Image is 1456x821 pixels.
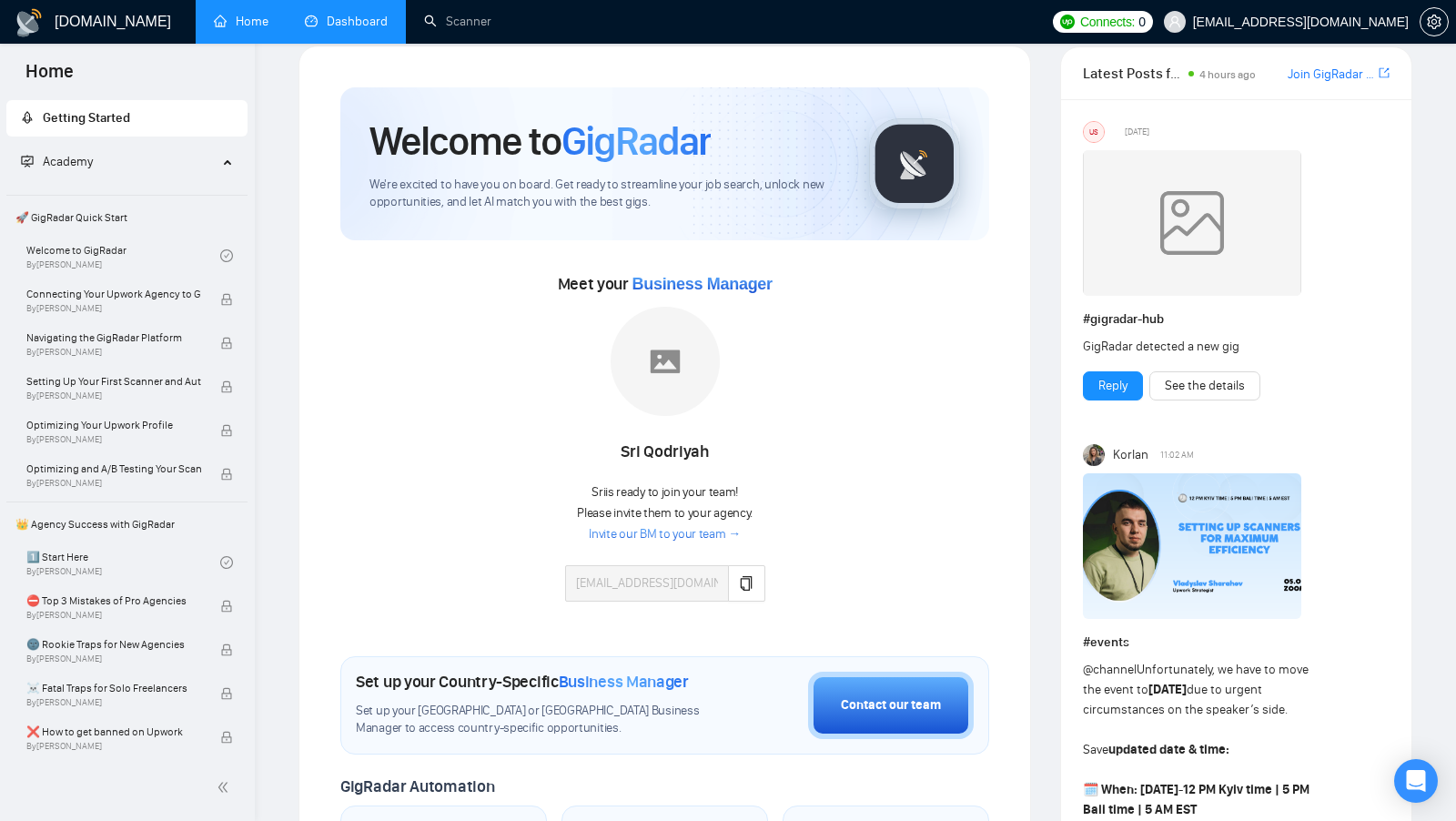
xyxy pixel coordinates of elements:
span: ❌ How to get banned on Upwork [26,723,201,741]
div: Contact our team [841,695,941,715]
span: By [PERSON_NAME] [26,741,201,752]
span: Please invite them to your agency. [577,505,753,521]
span: Connects: [1080,12,1135,32]
span: GigRadar Automation [340,776,494,796]
span: Sri is ready to join your team! [591,484,738,500]
img: gigradar-logo.png [869,118,960,209]
span: Meet your [558,274,773,294]
span: copy [739,576,753,591]
span: Navigating the GigRadar Platform [26,329,201,347]
a: Welcome to GigRadarBy[PERSON_NAME] [26,236,220,276]
div: US [1084,122,1104,142]
a: Join GigRadar Slack Community [1288,65,1375,85]
span: user [1168,15,1181,28]
span: lock [220,293,233,306]
span: double-left [217,778,235,796]
span: 🗓️ [1083,782,1098,797]
a: Reply [1098,376,1127,396]
a: dashboardDashboard [305,14,388,29]
span: lock [220,468,233,481]
span: Latest Posts from the GigRadar Community [1083,62,1182,85]
span: We're excited to have you on board. Get ready to streamline your job search, unlock new opportuni... [369,177,840,211]
span: 0 [1138,12,1146,32]
span: lock [220,337,233,350]
span: lock [220,424,233,437]
a: homeHome [214,14,268,29]
a: export [1379,65,1390,82]
span: By [PERSON_NAME] [26,697,201,708]
span: Set up your [GEOGRAPHIC_DATA] or [GEOGRAPHIC_DATA] Business Manager to access country-specific op... [356,703,717,737]
span: By [PERSON_NAME] [26,654,201,664]
span: By [PERSON_NAME] [26,303,201,314]
a: 1️⃣ Start HereBy[PERSON_NAME] [26,542,220,583]
span: Korlan [1113,445,1148,465]
a: See the details [1165,376,1245,396]
span: By [PERSON_NAME] [26,390,201,401]
strong: When: [1101,782,1137,797]
span: By [PERSON_NAME] [26,478,201,489]
span: GigRadar [561,117,711,166]
span: export [1379,66,1390,80]
span: 11:02 AM [1160,447,1194,463]
button: Reply [1083,371,1143,400]
span: Setting Up Your First Scanner and Auto-Bidder [26,372,201,390]
span: lock [220,731,233,744]
a: Invite our BM to your team → [589,526,741,543]
img: upwork-logo.png [1060,15,1075,29]
span: ☠️ Fatal Traps for Solo Freelancers [26,679,201,697]
div: Sri Qodriyah [565,437,765,468]
span: Academy [43,154,93,169]
button: Contact our team [808,672,974,739]
button: copy [728,565,764,602]
span: Business Manager [559,672,689,692]
span: check-circle [220,556,233,569]
a: setting [1420,15,1449,29]
strong: updated date & time: [1108,742,1229,757]
span: Optimizing Your Upwork Profile [26,416,201,434]
h1: Set up your Country-Specific [356,672,689,692]
div: GigRadar detected a new gig [1083,337,1328,357]
span: 4 hours ago [1199,68,1256,81]
strong: 12 PM Kyiv time | 5 PM Bali time | 5 AM EST [1083,782,1309,817]
span: By [PERSON_NAME] [26,610,201,621]
span: Getting Started [43,110,130,126]
strong: [DATE] [1140,782,1178,797]
span: By [PERSON_NAME] [26,347,201,358]
button: See the details [1149,371,1260,400]
span: Business Manager [632,275,773,293]
img: placeholder.png [611,307,720,416]
span: lock [220,687,233,700]
span: Academy [21,154,93,169]
span: lock [220,380,233,393]
span: @channel [1083,662,1137,677]
h1: # gigradar-hub [1083,309,1390,329]
button: setting [1420,7,1449,36]
img: Korlan [1083,444,1105,466]
span: ⛔ Top 3 Mistakes of Pro Agencies [26,592,201,610]
span: rocket [21,111,34,124]
h1: # events [1083,633,1390,653]
span: check-circle [220,249,233,262]
span: lock [220,600,233,613]
span: 🚀 GigRadar Quick Start [8,199,246,236]
span: Optimizing and A/B Testing Your Scanner for Better Results [26,460,201,478]
img: weqQh+iSagEgQAAAABJRU5ErkJggg== [1083,150,1301,296]
img: F09DQRWLC0N-Event%20with%20Vlad%20Sharahov.png [1083,473,1301,619]
span: 👑 Agency Success with GigRadar [8,506,246,542]
span: Home [11,58,88,96]
h1: Welcome to [369,117,711,166]
span: [DATE] [1125,124,1149,140]
span: Connecting Your Upwork Agency to GigRadar [26,285,201,303]
span: setting [1421,15,1448,29]
span: 🌚 Rookie Traps for New Agencies [26,635,201,654]
strong: [DATE] [1148,682,1187,697]
div: Open Intercom Messenger [1394,759,1438,803]
span: fund-projection-screen [21,155,34,167]
img: logo [15,8,44,37]
li: Getting Started [6,100,248,137]
span: By [PERSON_NAME] [26,434,201,445]
a: searchScanner [424,14,491,29]
span: lock [220,644,233,656]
